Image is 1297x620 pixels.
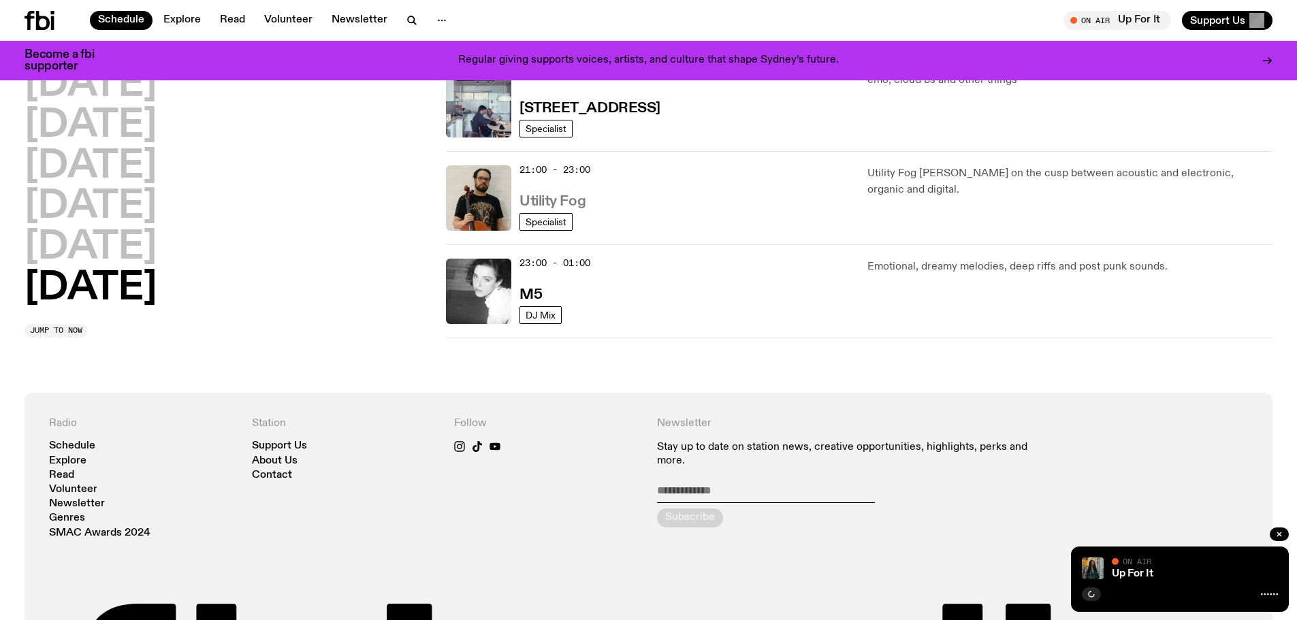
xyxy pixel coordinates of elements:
[657,441,1046,467] p: Stay up to date on station news, creative opportunities, highlights, perks and more.
[526,310,556,320] span: DJ Mix
[90,11,153,30] a: Schedule
[526,216,566,227] span: Specialist
[657,508,723,527] button: Subscribe
[519,285,542,302] a: M5
[526,123,566,133] span: Specialist
[1123,557,1151,566] span: On Air
[49,441,95,451] a: Schedule
[252,470,292,480] a: Contact
[49,485,97,495] a: Volunteer
[49,499,105,509] a: Newsletter
[25,66,157,104] button: [DATE]
[30,327,82,334] span: Jump to now
[519,120,573,137] a: Specialist
[867,72,1272,88] p: emo, cloud bs and other things
[256,11,321,30] a: Volunteer
[25,107,157,145] button: [DATE]
[867,165,1272,198] p: Utility Fog [PERSON_NAME] on the cusp between acoustic and electronic, organic and digital.
[25,49,112,72] h3: Become a fbi supporter
[519,163,590,176] span: 21:00 - 23:00
[252,417,438,430] h4: Station
[519,213,573,231] a: Specialist
[867,259,1272,275] p: Emotional, dreamy melodies, deep riffs and post punk sounds.
[1063,11,1171,30] button: On AirUp For It
[49,417,236,430] h4: Radio
[519,288,542,302] h3: M5
[454,417,641,430] h4: Follow
[155,11,209,30] a: Explore
[519,257,590,270] span: 23:00 - 01:00
[1190,14,1245,27] span: Support Us
[519,192,586,209] a: Utility Fog
[49,528,150,538] a: SMAC Awards 2024
[446,72,511,137] img: Pat sits at a dining table with his profile facing the camera. Rhea sits to his left facing the c...
[49,513,85,523] a: Genres
[1112,568,1153,579] a: Up For It
[519,101,660,116] h3: [STREET_ADDRESS]
[25,189,157,227] button: [DATE]
[446,165,511,231] img: Peter holds a cello, wearing a black graphic tee and glasses. He looks directly at the camera aga...
[1082,557,1104,579] img: Ify - a Brown Skin girl with black braided twists, looking up to the side with her tongue stickin...
[252,456,298,466] a: About Us
[458,54,839,67] p: Regular giving supports voices, artists, and culture that shape Sydney’s future.
[1182,11,1272,30] button: Support Us
[25,324,88,338] button: Jump to now
[25,229,157,267] button: [DATE]
[657,417,1046,430] h4: Newsletter
[446,259,511,324] img: A black and white photo of Lilly wearing a white blouse and looking up at the camera.
[519,306,562,324] a: DJ Mix
[25,270,157,308] button: [DATE]
[519,195,586,209] h3: Utility Fog
[519,99,660,116] a: [STREET_ADDRESS]
[212,11,253,30] a: Read
[25,148,157,186] button: [DATE]
[49,456,86,466] a: Explore
[252,441,307,451] a: Support Us
[323,11,396,30] a: Newsletter
[49,470,74,480] a: Read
